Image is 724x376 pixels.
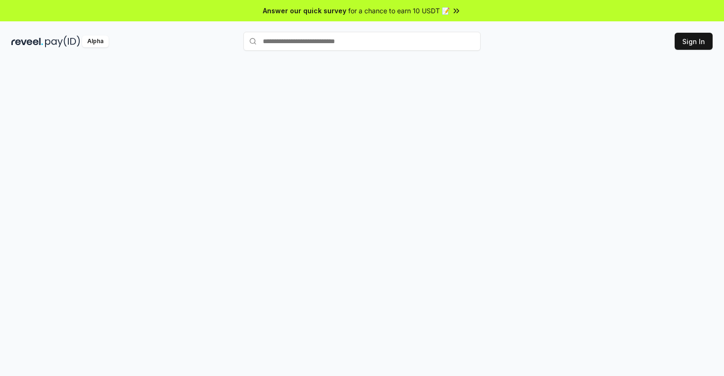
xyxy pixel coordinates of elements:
[348,6,450,16] span: for a chance to earn 10 USDT 📝
[263,6,346,16] span: Answer our quick survey
[11,36,43,47] img: reveel_dark
[82,36,109,47] div: Alpha
[675,33,713,50] button: Sign In
[45,36,80,47] img: pay_id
